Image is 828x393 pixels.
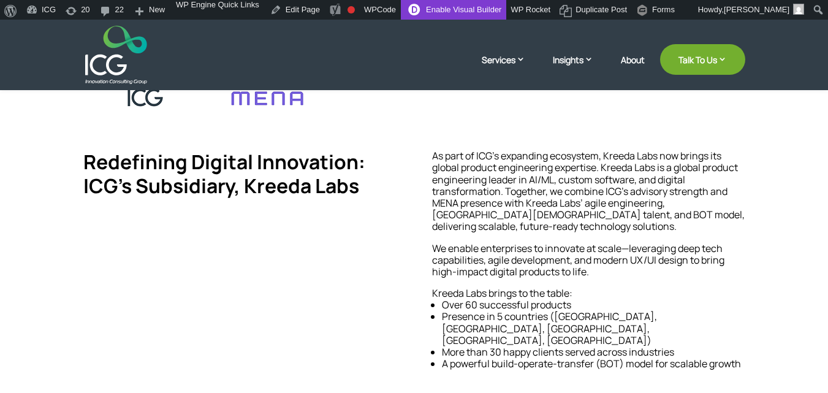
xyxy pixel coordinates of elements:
[553,53,606,84] a: Insights
[115,5,124,25] span: 22
[442,311,745,346] li: Presence in 5 countries ([GEOGRAPHIC_DATA], [GEOGRAPHIC_DATA], [GEOGRAPHIC_DATA], [GEOGRAPHIC_DAT...
[442,299,745,311] li: Over 60 successful products
[621,55,645,84] a: About
[81,5,89,25] span: 20
[724,5,789,14] span: [PERSON_NAME]
[432,243,745,288] p: We enable enterprises to innovate at scale—leveraging deep tech capabilities, agile development, ...
[348,6,355,13] div: Focus keyphrase not set
[149,5,165,25] span: New
[85,26,147,84] img: ICG
[482,53,537,84] a: Services
[660,44,745,75] a: Talk To Us
[432,150,745,242] p: As part of ICG’s expanding ecosystem, Kreeda Labs now brings its global product engineering exper...
[442,346,745,358] li: More than 30 happy clients served across industries
[624,261,828,393] iframe: Chat Widget
[432,288,745,299] p: Kreeda Labs brings to the table:
[575,5,627,25] span: Duplicate Post
[83,150,396,204] h4: Redefining Digital Innovation: ICG’s Subsidiary, Kreeda Labs
[652,5,675,25] span: Forms
[442,358,745,370] li: A powerful build-operate-transfer (BOT) model for scalable growth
